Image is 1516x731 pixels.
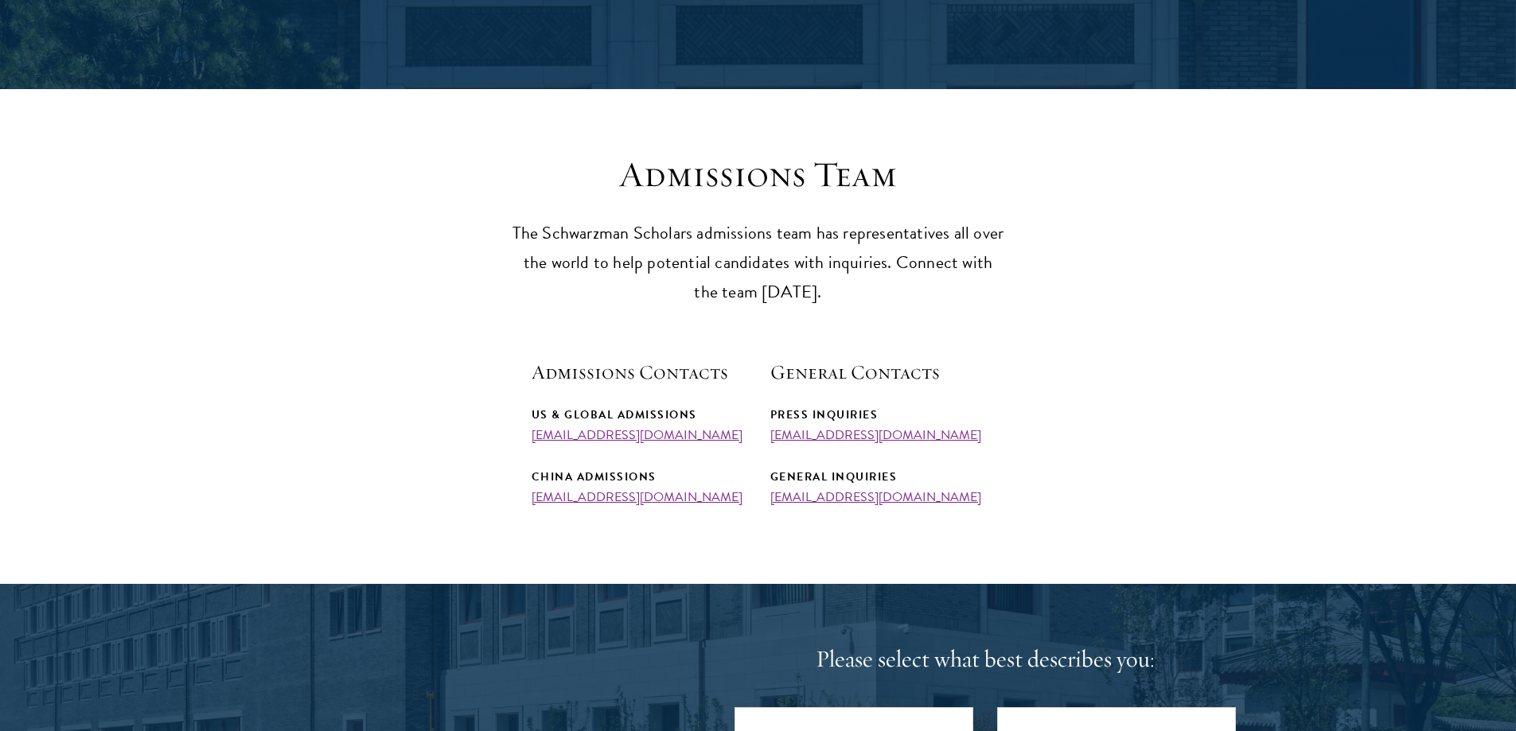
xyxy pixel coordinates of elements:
div: US & Global Admissions [532,405,746,425]
a: [EMAIL_ADDRESS][DOMAIN_NAME] [770,488,981,507]
a: [EMAIL_ADDRESS][DOMAIN_NAME] [532,488,742,507]
a: [EMAIL_ADDRESS][DOMAIN_NAME] [770,426,981,445]
div: Press Inquiries [770,405,985,425]
p: The Schwarzman Scholars admissions team has representatives all over the world to help potential ... [512,219,1005,307]
div: General Inquiries [770,467,985,487]
h3: Admissions Team [512,153,1005,197]
a: [EMAIL_ADDRESS][DOMAIN_NAME] [532,426,742,445]
div: China Admissions [532,467,746,487]
h5: General Contacts [770,359,985,386]
h5: Admissions Contacts [532,359,746,386]
h4: Please select what best describes you: [735,644,1236,675]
